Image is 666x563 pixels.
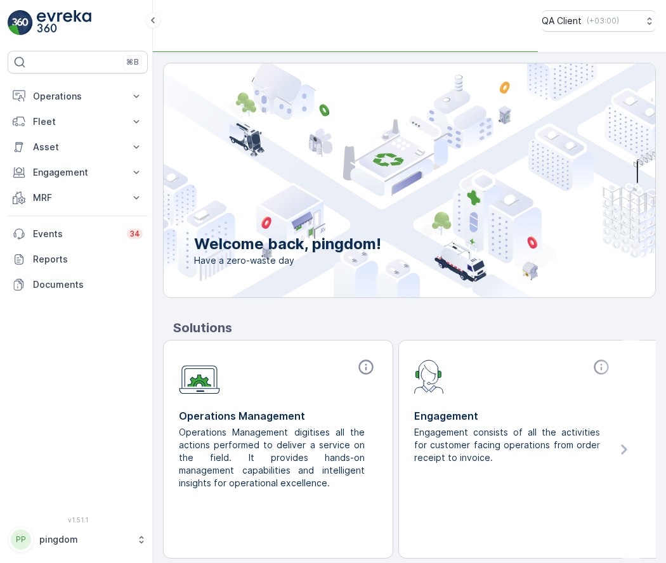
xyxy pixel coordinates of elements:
img: logo [8,10,33,36]
p: Fleet [33,115,122,128]
p: MRF [33,191,122,204]
p: Solutions [173,318,656,337]
p: ( +03:00 ) [587,16,619,26]
p: Reports [33,253,143,266]
div: PP [11,529,31,550]
span: Have a zero-waste day [194,254,381,267]
button: MRF [8,185,148,210]
a: Reports [8,247,148,272]
p: Operations Management [179,408,377,424]
p: Documents [33,278,143,291]
p: 34 [129,229,140,239]
p: QA Client [542,15,582,27]
p: Events [33,228,119,240]
button: QA Client(+03:00) [542,10,656,32]
a: Documents [8,272,148,297]
a: Events34 [8,221,148,247]
button: Operations [8,84,148,109]
p: Welcome back, pingdom! [194,234,381,254]
p: pingdom [39,533,130,546]
img: module-icon [179,358,220,394]
p: Engagement [414,408,613,424]
img: city illustration [107,63,655,297]
p: Operations Management digitises all the actions performed to deliver a service on the field. It p... [179,426,367,489]
button: Engagement [8,160,148,185]
p: Asset [33,141,122,153]
p: Operations [33,90,122,103]
img: logo_light-DOdMpM7g.png [37,10,91,36]
p: ⌘B [126,57,139,67]
button: Fleet [8,109,148,134]
img: module-icon [414,358,444,394]
p: Engagement [33,166,122,179]
span: v 1.51.1 [8,516,148,524]
p: Engagement consists of all the activities for customer facing operations from order receipt to in... [414,426,603,464]
button: PPpingdom [8,526,148,553]
button: Asset [8,134,148,160]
